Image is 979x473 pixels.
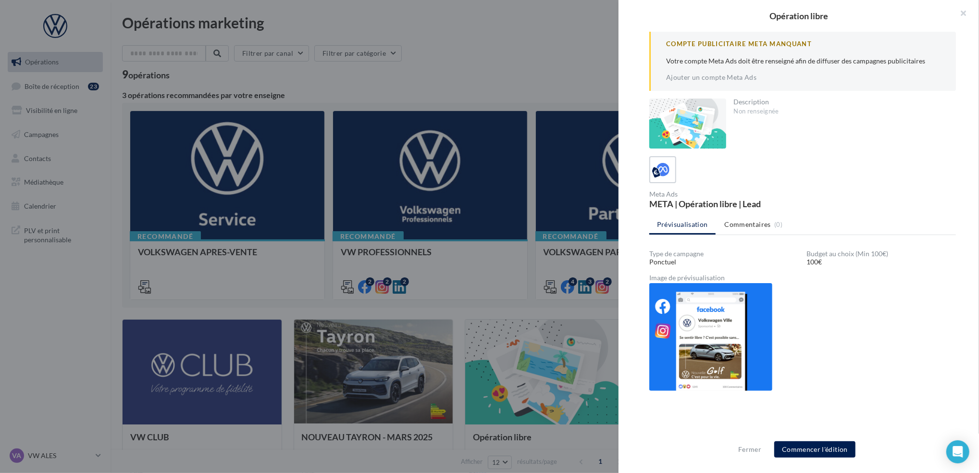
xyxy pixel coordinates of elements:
[806,257,956,267] div: 100€
[666,74,756,81] a: Ajouter un compte Meta Ads
[649,274,956,281] div: Image de prévisualisation
[666,39,941,49] div: Compte Publicitaire Meta Manquant
[634,12,964,20] div: Opération libre
[734,107,949,116] div: Non renseignée
[774,441,855,458] button: Commencer l'édition
[649,199,799,208] div: META | Opération libre | Lead
[649,250,799,257] div: Type de campagne
[806,250,956,257] div: Budget au choix (Min 100€)
[946,440,969,463] div: Open Intercom Messenger
[774,221,782,228] span: (0)
[649,257,799,267] div: Ponctuel
[666,56,941,66] p: Votre compte Meta Ads doit être renseigné afin de diffuser des campagnes publicitaires
[649,191,799,198] div: Meta Ads
[649,283,772,391] img: 4aa60d2d72a41187585649801794e35e.png
[734,444,765,455] button: Fermer
[725,220,771,229] span: Commentaires
[734,99,949,105] div: Description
